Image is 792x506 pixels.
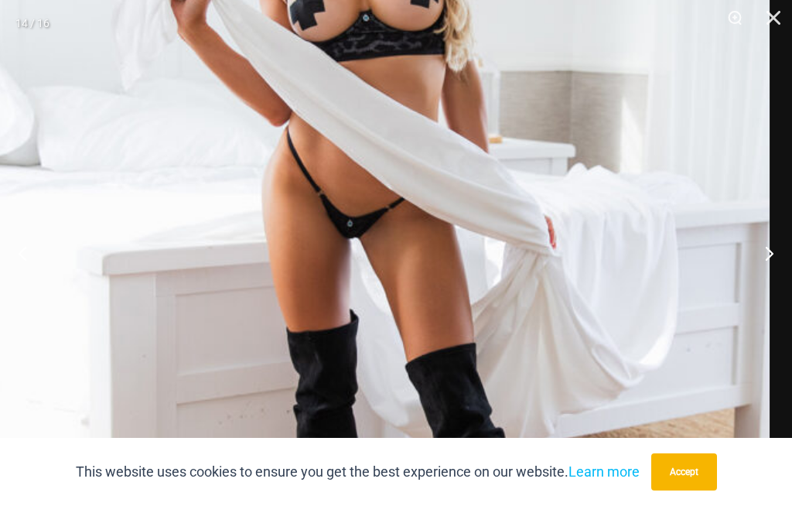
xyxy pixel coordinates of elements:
[15,12,49,35] div: 14 / 16
[734,214,792,292] button: Next
[651,453,717,491] button: Accept
[568,463,640,480] a: Learn more
[76,460,640,484] p: This website uses cookies to ensure you get the best experience on our website.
